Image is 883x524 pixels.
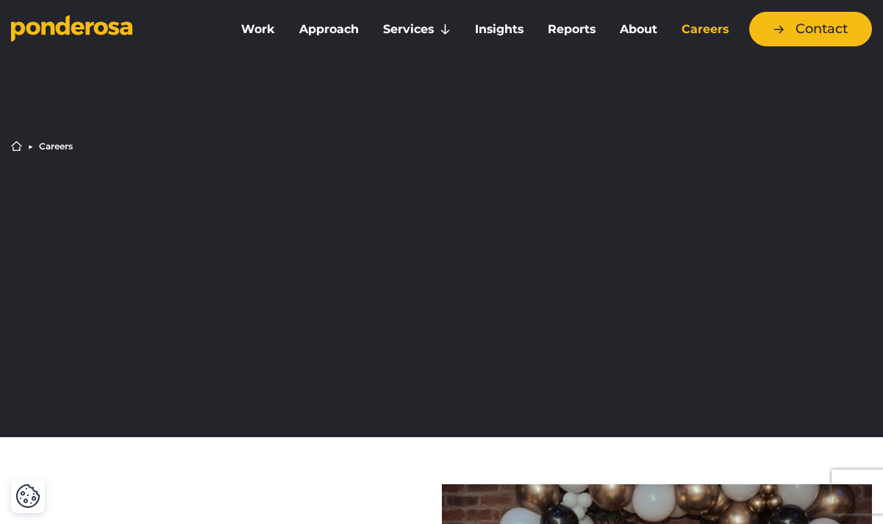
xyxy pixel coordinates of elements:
li: ▶︎ [28,142,33,151]
a: Contact [749,12,872,46]
img: Revisit consent button [15,484,40,509]
a: Home [11,141,22,152]
a: Services [373,14,460,45]
a: Insights [465,14,532,45]
a: Careers [672,14,737,45]
li: Careers [39,142,73,151]
a: Reports [538,14,604,45]
a: Approach [290,14,368,45]
a: About [610,14,666,45]
button: Cookie Settings [15,484,40,509]
a: Work [232,14,284,45]
a: Go to homepage [11,15,210,44]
